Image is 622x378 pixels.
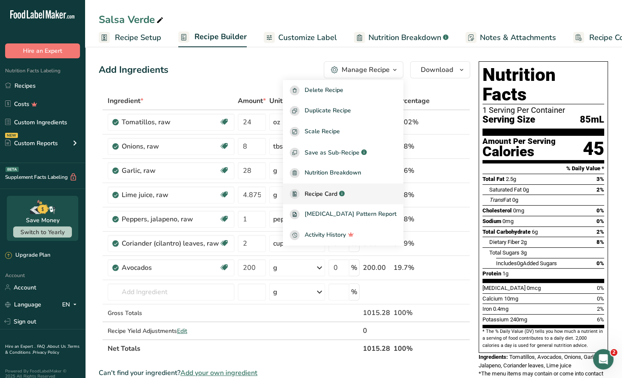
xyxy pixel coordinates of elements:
span: Save as Sub-Recipe [305,148,360,157]
input: Add Ingredient [108,283,234,301]
button: Duplicate Recipe [283,101,403,122]
a: About Us . [47,344,68,349]
span: 2.5g [506,176,516,182]
span: 0mg [502,218,514,224]
span: 0mcg [527,285,541,291]
a: Notes & Attachments [465,28,556,47]
span: 0.4mg [493,306,508,312]
th: 100% [392,339,431,357]
span: Add your own ingredient [180,368,257,378]
span: 0% [597,285,604,291]
div: g [273,166,277,176]
h1: Nutrition Facts [482,65,604,104]
span: 2g [521,239,527,245]
iframe: Intercom live chat [593,349,613,369]
span: 0mg [513,207,524,214]
div: cup [273,238,284,249]
span: Includes Added Sugars [496,260,557,266]
a: Privacy Policy [33,349,59,355]
div: Calories [482,146,556,158]
span: Recipe Card [305,189,337,198]
div: Can't find your ingredient? [99,368,470,378]
button: Download [410,61,470,78]
div: Tomatillos, raw [122,117,219,127]
span: Notes & Attachments [480,32,556,43]
div: 1.38% [394,214,430,224]
a: [MEDICAL_DATA] Pattern Report [283,204,403,225]
span: Nutrition Breakdown [305,168,361,178]
div: NEW [5,133,18,138]
span: 0g [512,197,518,203]
a: Language [5,297,41,312]
span: 3% [596,176,604,182]
span: Protein [482,270,501,277]
span: Ingredients: [479,354,508,360]
a: Recipe Builder [178,27,247,48]
button: Scale Recipe [283,121,403,142]
div: Garlic, raw [122,166,219,176]
span: Customize Label [278,32,337,43]
a: Nutrition Breakdown [283,163,403,183]
span: Switch to Yearly [20,228,65,236]
span: 8% [596,239,604,245]
span: 10mg [504,295,518,302]
span: 0g [517,260,523,266]
span: Unit [269,96,285,106]
span: 0% [597,295,604,302]
div: 19.7% [394,263,430,273]
span: Dietary Fiber [489,239,519,245]
span: Recipe Builder [194,31,247,43]
th: 1015.28 [361,339,392,357]
div: Avocados [122,263,219,273]
span: 0% [596,260,604,266]
a: Customize Label [264,28,337,47]
span: 0% [596,207,604,214]
div: Custom Reports [5,139,58,148]
div: Save Money [26,216,60,225]
span: Nutrition Breakdown [368,32,441,43]
span: Ingredient [108,96,143,106]
div: 0.79% [394,238,430,249]
span: 0g [523,186,529,193]
button: Switch to Yearly [13,226,72,238]
button: Delete Recipe [283,80,403,101]
span: Recipe Setup [115,32,161,43]
span: 0% [596,218,604,224]
div: g [273,263,277,273]
div: 200.00 [363,263,390,273]
div: 67.02% [394,117,430,127]
span: 240mg [510,316,527,323]
span: [MEDICAL_DATA] [482,285,525,291]
span: [MEDICAL_DATA] Pattern Report [305,209,397,219]
span: Saturated Fat [489,186,522,193]
span: Iron [482,306,492,312]
div: Manage Recipe [342,65,390,75]
div: 0 [363,326,390,336]
span: 2% [597,306,604,312]
button: Manage Recipe [324,61,403,78]
span: Percentage [394,96,430,106]
div: 100% [394,308,430,318]
span: 2 [611,349,617,356]
a: Recipe Card [283,183,403,204]
span: Potassium [482,316,509,323]
div: 45 [583,137,604,160]
div: BETA [6,167,19,172]
div: oz [273,117,280,127]
div: pepper [273,214,295,224]
a: Terms & Conditions . [5,344,80,355]
span: Amount [238,96,266,106]
div: Lime juice, raw [122,190,219,200]
a: Nutrition Breakdown [354,28,448,47]
span: Scale Recipe [305,127,340,137]
div: Peppers, jalapeno, raw [122,214,219,224]
span: Edit [177,327,187,335]
div: Recipe Yield Adjustments [108,326,234,335]
span: Activity History [305,230,346,240]
span: Serving Size [482,115,535,125]
div: 1 Serving Per Container [482,106,604,115]
a: FAQ . [37,344,47,349]
span: Calcium [482,295,503,302]
div: Upgrade Plan [5,251,50,260]
section: % Daily Value * [482,163,604,174]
